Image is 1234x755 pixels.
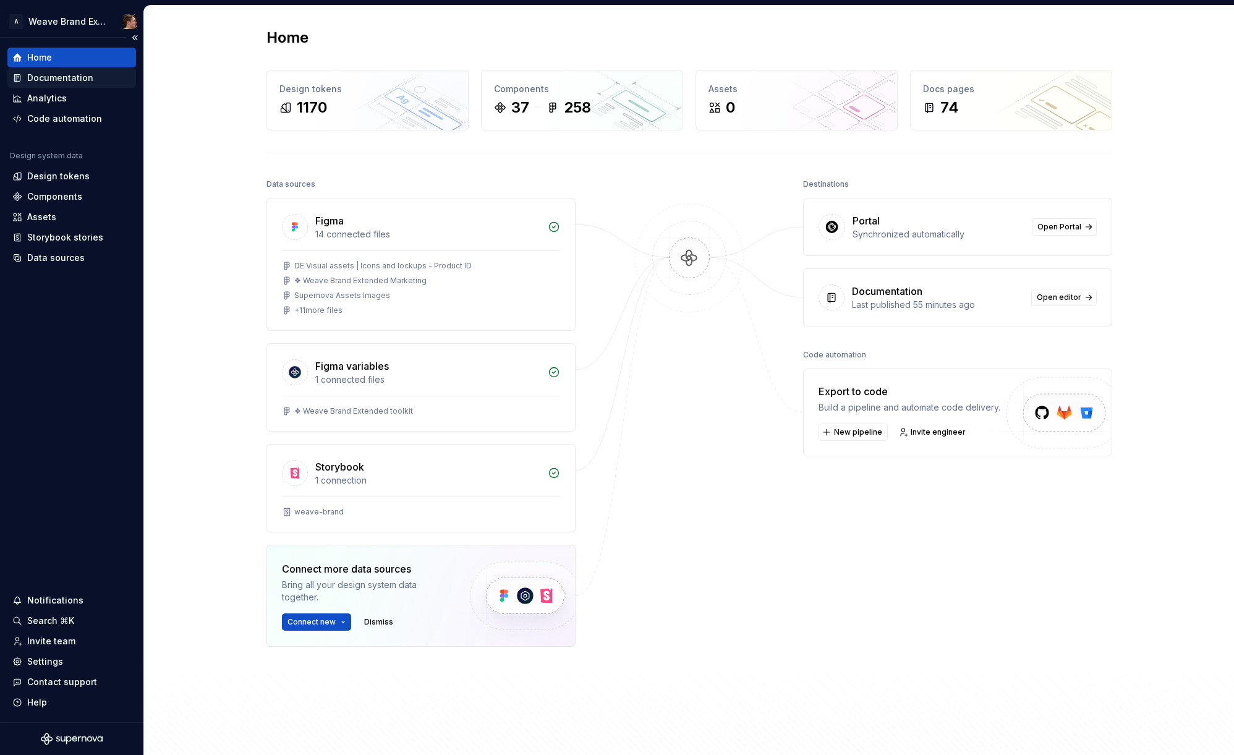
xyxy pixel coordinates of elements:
a: Open editor [1031,289,1097,306]
div: Design system data [10,151,83,161]
span: Open editor [1037,292,1081,302]
span: Connect new [287,617,336,627]
div: Build a pipeline and automate code delivery. [819,401,1000,414]
a: Home [7,48,136,67]
a: Components [7,187,136,207]
div: 1 connection [315,474,540,487]
div: Code automation [803,346,866,364]
span: Invite engineer [911,427,966,437]
div: ❖ Weave Brand Extended Marketing [294,276,427,286]
div: ❖ Weave Brand Extended toolkit [294,406,413,416]
a: Design tokens1170 [266,70,469,130]
div: Assets [708,83,885,95]
div: 37 [511,98,529,117]
a: Storybook1 connectionweave-brand [266,444,576,532]
div: Connect more data sources [282,561,449,576]
span: Dismiss [364,617,393,627]
div: + 11 more files [294,305,343,315]
a: Invite team [7,631,136,651]
a: Design tokens [7,166,136,186]
div: DE Visual assets | Icons and lockups - Product ID [294,261,472,271]
button: Contact support [7,672,136,692]
div: Synchronized automatically [853,228,1024,241]
button: Search ⌘K [7,611,136,631]
div: 258 [564,98,591,117]
div: Storybook stories [27,231,103,244]
div: Notifications [27,594,83,607]
div: 14 connected files [315,228,540,241]
a: Analytics [7,88,136,108]
div: Last published 55 minutes ago [852,299,1024,311]
div: Home [27,51,52,64]
button: New pipeline [819,424,888,441]
span: Open Portal [1037,222,1081,232]
div: Code automation [27,113,102,125]
a: Docs pages74 [910,70,1112,130]
div: 0 [726,98,735,117]
div: Documentation [852,284,922,299]
h2: Home [266,28,308,48]
a: Assets [7,207,136,227]
a: Documentation [7,68,136,88]
button: Notifications [7,591,136,610]
div: Storybook [315,459,364,474]
div: Design tokens [279,83,456,95]
button: Dismiss [359,613,399,631]
a: Invite engineer [895,424,971,441]
div: Portal [853,213,880,228]
a: Storybook stories [7,228,136,247]
a: Code automation [7,109,136,129]
div: Data sources [27,252,85,264]
div: Supernova Assets Images [294,291,390,301]
div: Contact support [27,676,97,688]
div: Search ⌘K [27,615,74,627]
div: A [9,14,23,29]
div: Design tokens [27,170,90,182]
img: Alexis Morin [122,14,137,29]
button: Collapse sidebar [126,29,143,46]
div: Export to code [819,384,1000,399]
a: Open Portal [1032,218,1097,236]
a: Figma14 connected filesDE Visual assets | Icons and lockups - Product ID❖ Weave Brand Extended Ma... [266,198,576,331]
div: Analytics [27,92,67,105]
a: Assets0 [696,70,898,130]
div: Weave Brand Extended [28,15,108,28]
button: AWeave Brand ExtendedAlexis Morin [2,8,141,35]
div: 74 [940,98,959,117]
a: Figma variables1 connected files❖ Weave Brand Extended toolkit [266,343,576,432]
div: Documentation [27,72,93,84]
div: 1 connected files [315,373,540,386]
div: Data sources [266,176,315,193]
div: Help [27,696,47,709]
div: Figma [315,213,344,228]
div: Figma variables [315,359,389,373]
div: Destinations [803,176,849,193]
div: 1170 [297,98,327,117]
div: Invite team [27,635,75,647]
a: Data sources [7,248,136,268]
button: Connect new [282,613,351,631]
div: Components [27,190,82,203]
div: Settings [27,655,63,668]
div: Components [494,83,670,95]
button: Help [7,693,136,712]
a: Components37258 [481,70,683,130]
span: New pipeline [834,427,882,437]
div: Assets [27,211,56,223]
svg: Supernova Logo [41,733,103,745]
div: weave-brand [294,507,344,517]
div: Docs pages [923,83,1099,95]
div: Bring all your design system data together. [282,579,449,604]
a: Settings [7,652,136,672]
